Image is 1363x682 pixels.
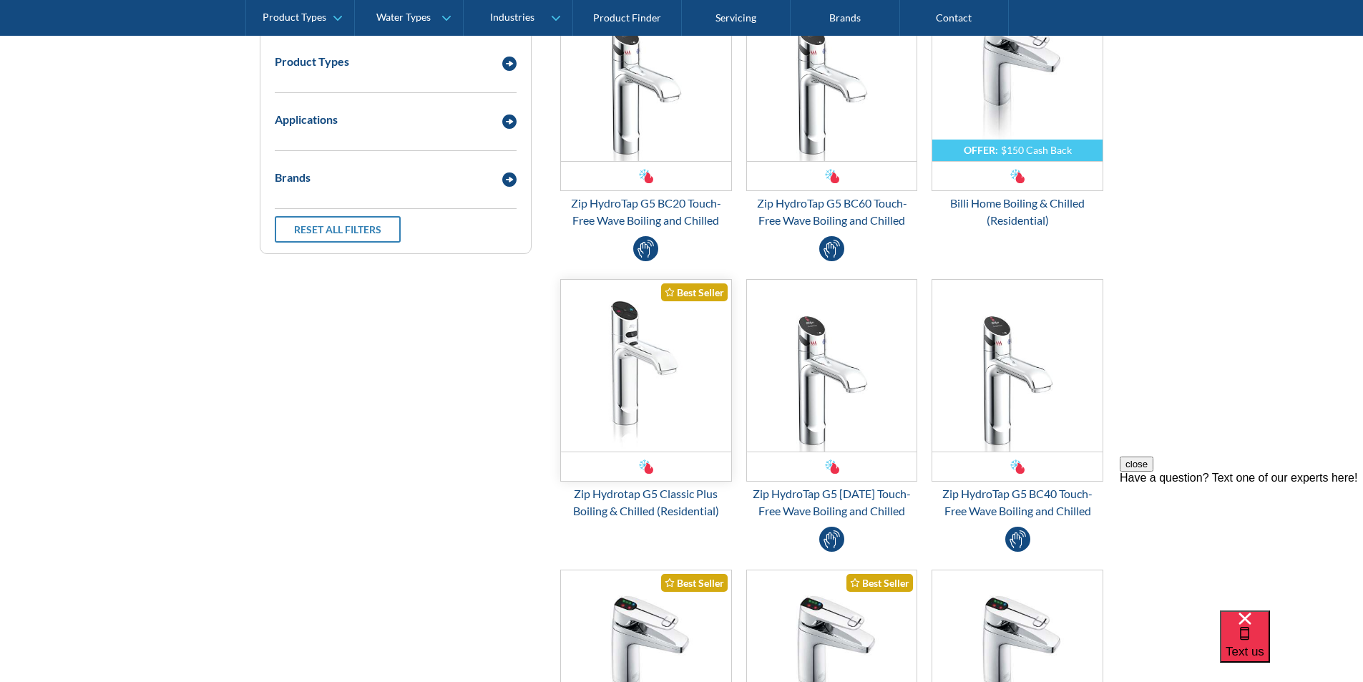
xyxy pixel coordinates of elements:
[746,279,918,520] a: Zip HydroTap G5 BC100 Touch-Free Wave Boiling and ChilledZip HydroTap G5 [DATE] Touch-Free Wave B...
[1220,610,1363,682] iframe: podium webchat widget bubble
[932,195,1103,229] div: Billi Home Boiling & Chilled (Residential)
[1001,144,1072,156] div: $150 Cash Back
[275,169,311,186] div: Brands
[275,53,349,70] div: Product Types
[275,111,338,128] div: Applications
[1120,457,1363,628] iframe: podium webchat widget prompt
[561,280,731,452] img: Zip Hydrotap G5 Classic Plus Boiling & Chilled (Residential)
[275,216,401,243] a: Reset all filters
[263,11,326,24] div: Product Types
[661,574,728,592] div: Best Seller
[846,574,913,592] div: Best Seller
[747,280,917,452] img: Zip HydroTap G5 BC100 Touch-Free Wave Boiling and Chilled
[964,144,998,156] div: OFFER:
[376,11,431,24] div: Water Types
[560,279,732,520] a: Zip Hydrotap G5 Classic Plus Boiling & Chilled (Residential)Best SellerZip Hydrotap G5 Classic Pl...
[932,485,1103,520] div: Zip HydroTap G5 BC40 Touch-Free Wave Boiling and Chilled
[661,283,728,301] div: Best Seller
[932,279,1103,520] a: Zip HydroTap G5 BC40 Touch-Free Wave Boiling and ChilledZip HydroTap G5 BC40 Touch-Free Wave Boil...
[746,195,918,229] div: Zip HydroTap G5 BC60 Touch-Free Wave Boiling and Chilled
[746,485,918,520] div: Zip HydroTap G5 [DATE] Touch-Free Wave Boiling and Chilled
[560,485,732,520] div: Zip Hydrotap G5 Classic Plus Boiling & Chilled (Residential)
[490,11,534,24] div: Industries
[560,195,732,229] div: Zip HydroTap G5 BC20 Touch-Free Wave Boiling and Chilled
[932,280,1103,452] img: Zip HydroTap G5 BC40 Touch-Free Wave Boiling and Chilled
